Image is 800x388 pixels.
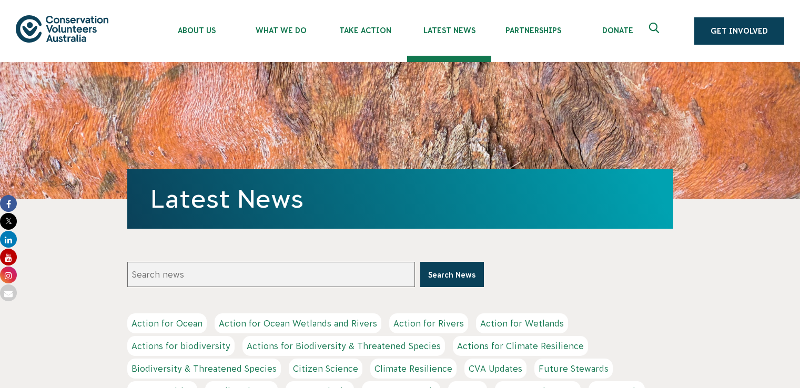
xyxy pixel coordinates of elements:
[127,336,235,356] a: Actions for biodiversity
[370,359,457,379] a: Climate Resilience
[491,26,575,35] span: Partnerships
[127,262,415,287] input: Search news
[239,26,323,35] span: What We Do
[575,26,660,35] span: Donate
[453,336,588,356] a: Actions for Climate Resilience
[16,15,108,42] img: logo.svg
[150,185,303,213] a: Latest News
[694,17,784,45] a: Get Involved
[649,23,662,39] span: Expand search box
[407,26,491,35] span: Latest News
[215,313,381,333] a: Action for Ocean Wetlands and Rivers
[476,313,568,333] a: Action for Wetlands
[242,336,445,356] a: Actions for Biodiversity & Threatened Species
[464,359,526,379] a: CVA Updates
[389,313,468,333] a: Action for Rivers
[127,359,281,379] a: Biodiversity & Threatened Species
[643,18,668,44] button: Expand search box Close search box
[534,359,613,379] a: Future Stewards
[155,26,239,35] span: About Us
[127,313,207,333] a: Action for Ocean
[420,262,484,287] button: Search News
[323,26,407,35] span: Take Action
[289,359,362,379] a: Citizen Science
